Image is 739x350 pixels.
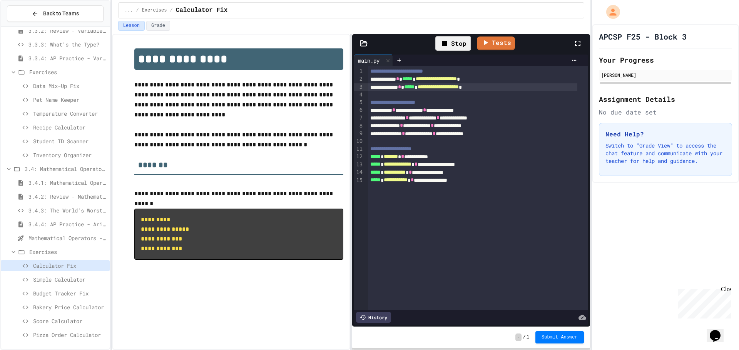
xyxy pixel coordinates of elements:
[29,68,107,76] span: Exercises
[33,275,107,284] span: Simple Calculator
[354,169,364,176] div: 14
[354,130,364,138] div: 9
[535,331,584,343] button: Submit Answer
[354,75,364,83] div: 2
[354,56,383,65] div: main.py
[25,165,107,173] span: 3.4: Mathematical Operators
[605,129,726,139] h3: Need Help?
[7,5,104,22] button: Back to Teams
[527,334,529,340] span: 1
[354,177,364,184] div: 15
[33,151,107,159] span: Inventory Organizer
[28,234,107,242] span: Mathematical Operators - Quiz
[605,142,726,165] p: Switch to "Grade View" to access the chat feature and communicate with your teacher for help and ...
[43,10,79,18] span: Back to Teams
[28,206,107,214] span: 3.4.3: The World's Worst Farmers Market
[523,334,526,340] span: /
[33,262,107,270] span: Calculator Fix
[354,68,364,75] div: 1
[28,179,107,187] span: 3.4.1: Mathematical Operators
[3,3,53,49] div: Chat with us now!Close
[33,289,107,297] span: Budget Tracker Fix
[354,122,364,130] div: 8
[354,161,364,169] div: 13
[599,108,732,117] div: No due date set
[125,7,133,13] span: ...
[170,7,172,13] span: /
[28,220,107,228] span: 3.4.4: AP Practice - Arithmetic Operators
[435,36,471,51] div: Stop
[176,6,227,15] span: Calculator Fix
[354,83,364,91] div: 3
[146,21,170,31] button: Grade
[33,317,107,325] span: Score Calculator
[707,319,731,342] iframe: chat widget
[33,96,107,104] span: Pet Name Keeper
[33,137,107,145] span: Student ID Scanner
[33,109,107,118] span: Temperature Converter
[599,31,687,42] h1: APCSP F25 - Block 3
[354,114,364,122] div: 7
[356,312,391,323] div: History
[354,99,364,106] div: 5
[28,54,107,62] span: 3.3.4: AP Practice - Variables
[354,91,364,99] div: 4
[28,27,107,35] span: 3.3.2: Review - Variables and Data Types
[354,145,364,153] div: 11
[354,55,393,66] div: main.py
[542,334,578,340] span: Submit Answer
[477,36,515,50] a: Tests
[29,248,107,256] span: Exercises
[599,55,732,65] h2: Your Progress
[136,7,139,13] span: /
[33,303,107,311] span: Bakery Price Calculator
[118,21,145,31] button: Lesson
[601,71,730,78] div: [PERSON_NAME]
[142,7,167,13] span: Exercises
[598,3,622,21] div: My Account
[354,106,364,114] div: 6
[33,123,107,131] span: Recipe Calculator
[354,153,364,161] div: 12
[599,94,732,105] h2: Assignment Details
[33,331,107,339] span: Pizza Order Calculator
[28,40,107,48] span: 3.3.3: What's the Type?
[515,333,521,341] span: -
[28,192,107,201] span: 3.4.2: Review - Mathematical Operators
[33,82,107,90] span: Data Mix-Up Fix
[354,138,364,145] div: 10
[675,286,731,318] iframe: chat widget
